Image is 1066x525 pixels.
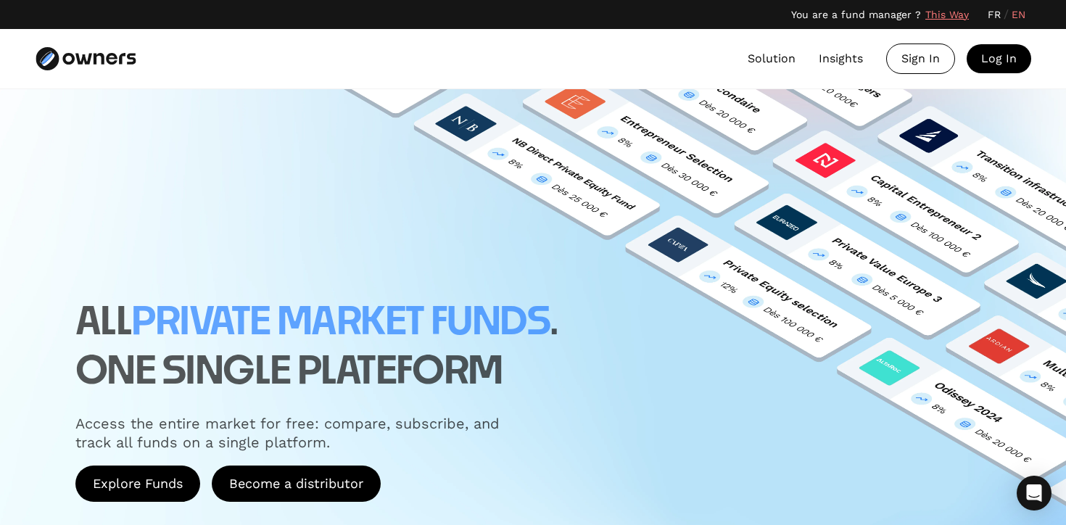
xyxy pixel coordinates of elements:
div: You are a fund manager ? [791,7,921,22]
a: This Way [925,7,969,22]
h1: ALL . One single plateform [75,299,569,397]
a: Sign In [886,44,955,74]
div: Open Intercom Messenger [1017,476,1051,510]
a: Solution [748,50,796,67]
a: FR [988,7,1001,22]
a: Log In [967,44,1031,73]
a: Explore Funds [75,466,200,502]
a: Become a distributor [212,466,381,502]
div: / [1004,6,1009,23]
div: Sign In [887,44,954,73]
div: Access the entire market for free: compare, subscribe, and track all funds on a single platform. [75,414,511,452]
a: EN [1012,7,1025,22]
span: PRIVATE market FUNDS [131,304,550,342]
a: Insights [819,50,863,67]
